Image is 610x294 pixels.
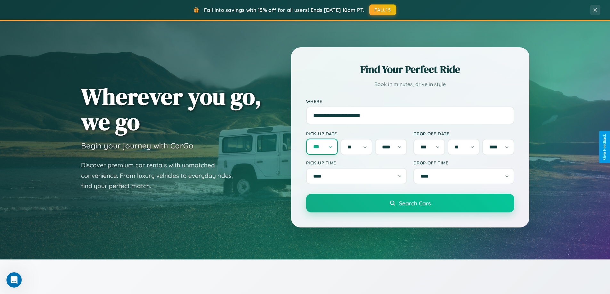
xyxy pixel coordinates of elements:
[81,84,262,134] h1: Wherever you go, we go
[306,194,514,212] button: Search Cars
[306,160,407,165] label: Pick-up Time
[306,131,407,136] label: Pick-up Date
[602,134,607,160] div: Give Feedback
[81,160,241,191] p: Discover premium car rentals with unmatched convenience. From luxury vehicles to everyday rides, ...
[413,160,514,165] label: Drop-off Time
[204,7,364,13] span: Fall into savings with 15% off for all users! Ends [DATE] 10am PT.
[306,99,514,104] label: Where
[306,62,514,76] h2: Find Your Perfect Ride
[399,200,431,207] span: Search Cars
[369,4,396,15] button: FALL15
[413,131,514,136] label: Drop-off Date
[81,141,193,150] h3: Begin your journey with CarGo
[306,80,514,89] p: Book in minutes, drive in style
[6,272,22,288] iframe: Intercom live chat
